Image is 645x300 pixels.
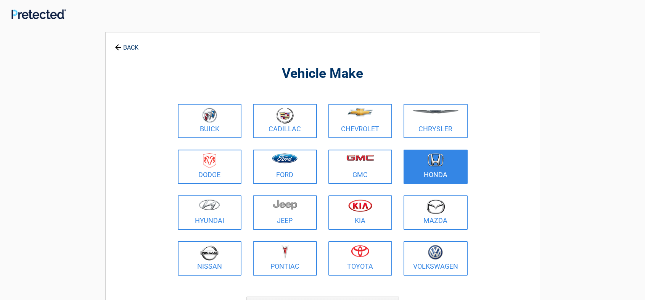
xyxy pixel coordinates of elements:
a: BACK [113,37,140,51]
a: Cadillac [253,104,317,138]
a: Chevrolet [328,104,392,138]
a: Toyota [328,241,392,276]
a: Nissan [178,241,242,276]
img: ford [272,153,298,163]
img: hyundai [199,199,220,210]
img: kia [348,199,372,212]
a: Pontiac [253,241,317,276]
a: Dodge [178,150,242,184]
img: chevrolet [347,108,373,116]
img: chrysler [412,110,459,114]
img: jeep [273,199,297,210]
a: GMC [328,150,392,184]
img: buick [202,108,217,123]
a: Honda [404,150,468,184]
img: toyota [351,245,369,257]
img: honda [428,153,444,167]
img: dodge [203,153,216,168]
img: nissan [200,245,219,261]
a: Volkswagen [404,241,468,276]
a: Kia [328,195,392,230]
img: gmc [346,155,374,161]
a: Mazda [404,195,468,230]
img: mazda [426,199,445,214]
a: Chrysler [404,104,468,138]
a: Hyundai [178,195,242,230]
img: volkswagen [428,245,443,260]
img: pontiac [281,245,289,260]
a: Ford [253,150,317,184]
a: Buick [178,104,242,138]
img: cadillac [276,108,294,124]
h2: Vehicle Make [176,65,470,83]
img: Main Logo [11,9,66,19]
a: Jeep [253,195,317,230]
